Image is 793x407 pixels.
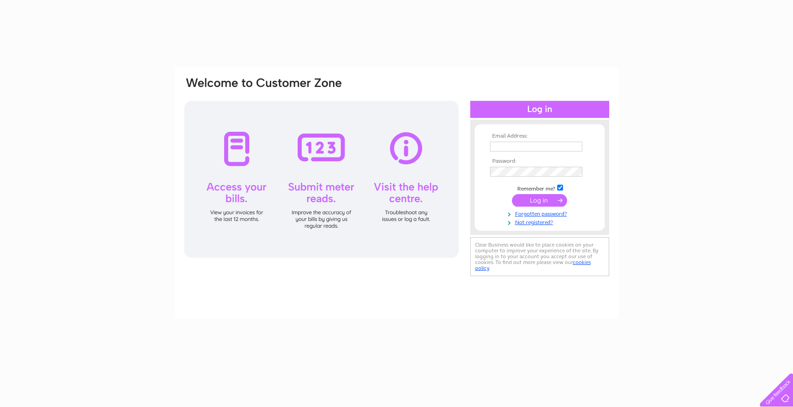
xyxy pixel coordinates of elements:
div: Clear Business would like to place cookies on your computer to improve your experience of the sit... [470,237,609,276]
td: Remember me? [488,183,592,192]
input: Submit [512,194,567,207]
a: cookies policy [475,259,591,271]
a: Forgotten password? [490,209,592,217]
a: Not registered? [490,217,592,226]
th: Password: [488,158,592,165]
th: Email Address: [488,133,592,139]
